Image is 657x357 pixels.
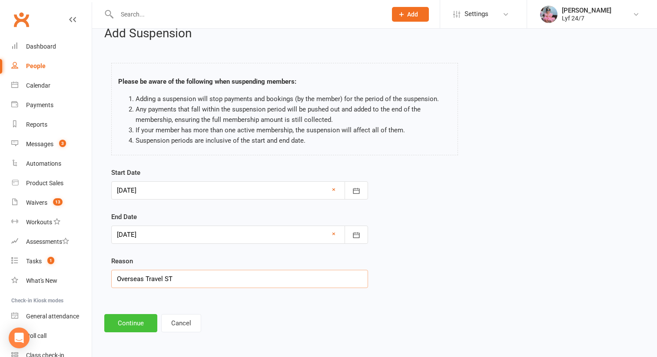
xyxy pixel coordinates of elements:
div: General attendance [26,313,79,320]
a: Payments [11,95,92,115]
a: Waivers 13 [11,193,92,213]
label: Start Date [111,167,140,178]
a: Product Sales [11,174,92,193]
a: Dashboard [11,37,92,56]
li: Any payments that fall within the suspension period will be pushed out and added to the end of th... [136,104,451,125]
a: Workouts [11,213,92,232]
img: thumb_image1747747990.png [540,6,557,23]
label: End Date [111,212,137,222]
a: × [332,184,335,195]
div: What's New [26,277,57,284]
div: Tasks [26,258,42,265]
button: Continue [104,314,157,332]
a: Tasks 1 [11,252,92,271]
div: Roll call [26,332,46,339]
li: Adding a suspension will stop payments and bookings (by the member) for the period of the suspens... [136,94,451,104]
span: 13 [53,198,63,206]
a: Messages 3 [11,134,92,154]
a: What's New [11,271,92,291]
a: Assessments [11,232,92,252]
a: People [11,56,92,76]
li: Suspension periods are inclusive of the start and end date. [136,135,451,146]
a: General attendance kiosk mode [11,307,92,326]
a: Calendar [11,76,92,95]
div: Messages [26,141,53,147]
span: 3 [59,140,66,147]
div: Payments [26,102,53,108]
div: Dashboard [26,43,56,50]
div: [PERSON_NAME] [562,7,611,14]
div: Open Intercom Messenger [9,328,30,348]
div: Workouts [26,219,52,226]
input: Search... [114,8,381,20]
input: Reason [111,270,368,288]
a: Automations [11,154,92,174]
div: Automations [26,160,61,167]
div: Calendar [26,82,50,89]
h2: Add Suspension [104,27,645,40]
div: Waivers [26,199,47,206]
label: Reason [111,256,133,266]
div: Lyf 24/7 [562,14,611,22]
div: Assessments [26,238,69,245]
span: Settings [465,4,488,24]
li: If your member has more than one active membership, the suspension will affect all of them. [136,125,451,135]
strong: Please be aware of the following when suspending members: [118,78,296,85]
a: Clubworx [10,9,32,30]
a: × [332,229,335,239]
div: Reports [26,121,47,128]
span: 1 [47,257,54,264]
button: Add [392,7,429,22]
div: Product Sales [26,180,63,187]
a: Roll call [11,326,92,346]
span: Add [407,11,418,18]
button: Cancel [161,314,201,332]
a: Reports [11,115,92,134]
div: People [26,62,46,69]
